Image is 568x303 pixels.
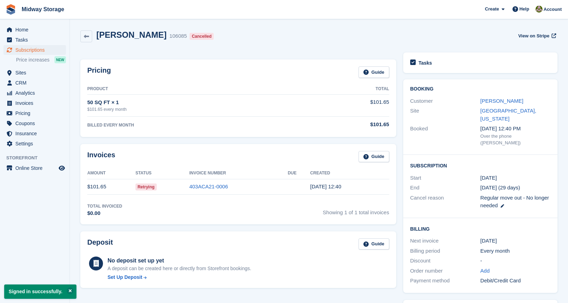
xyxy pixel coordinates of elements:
[87,203,122,209] div: Total Invoiced
[310,183,341,189] time: 2025-09-02 17:40:46 UTC
[15,98,57,108] span: Invoices
[3,139,66,149] a: menu
[410,194,480,210] div: Cancel reason
[87,151,115,163] h2: Invoices
[3,129,66,138] a: menu
[87,209,122,217] div: $0.00
[480,237,551,245] div: [DATE]
[480,98,523,104] a: [PERSON_NAME]
[135,183,157,190] span: Retrying
[480,257,551,265] div: -
[3,98,66,108] a: menu
[485,6,499,13] span: Create
[359,238,389,250] a: Guide
[302,84,389,95] th: Total
[410,267,480,275] div: Order number
[15,163,57,173] span: Online Store
[87,106,302,113] div: $101.65 every month
[96,30,167,39] h2: [PERSON_NAME]
[519,6,529,13] span: Help
[108,274,142,281] div: Set Up Deposit
[323,203,389,217] span: Showing 1 of 1 total invoices
[15,25,57,35] span: Home
[16,56,66,64] a: Price increases NEW
[15,139,57,149] span: Settings
[87,84,302,95] th: Product
[410,237,480,245] div: Next invoice
[480,195,549,209] span: Regular move out - No longer needed
[15,129,57,138] span: Insurance
[302,121,389,129] div: $101.65
[15,78,57,88] span: CRM
[19,3,67,15] a: Midway Storage
[410,107,480,123] div: Site
[15,45,57,55] span: Subscriptions
[6,154,69,161] span: Storefront
[410,247,480,255] div: Billing period
[410,125,480,146] div: Booked
[480,125,551,133] div: [DATE] 12:40 PM
[15,88,57,98] span: Analytics
[108,257,251,265] div: No deposit set up yet
[15,35,57,45] span: Tasks
[87,179,135,195] td: $101.65
[3,45,66,55] a: menu
[190,33,214,40] div: Cancelled
[480,247,551,255] div: Every month
[302,94,389,116] td: $101.65
[54,56,66,63] div: NEW
[15,118,57,128] span: Coupons
[16,57,50,63] span: Price increases
[480,277,551,285] div: Debit/Credit Card
[4,284,76,299] p: Signed in successfully.
[410,97,480,105] div: Customer
[359,66,389,78] a: Guide
[544,6,562,13] span: Account
[410,277,480,285] div: Payment method
[410,174,480,182] div: Start
[189,183,228,189] a: 403ACA21-0006
[480,267,490,275] a: Add
[3,78,66,88] a: menu
[410,184,480,192] div: End
[3,118,66,128] a: menu
[6,4,16,15] img: stora-icon-8386f47178a22dfd0bd8f6a31ec36ba5ce8667c1dd55bd0f319d3a0aa187defe.svg
[3,68,66,78] a: menu
[15,108,57,118] span: Pricing
[480,108,536,122] a: [GEOGRAPHIC_DATA], [US_STATE]
[480,174,497,182] time: 2025-09-02 06:00:00 UTC
[87,66,111,78] h2: Pricing
[3,108,66,118] a: menu
[3,25,66,35] a: menu
[536,6,543,13] img: Heather Nicholson
[108,274,251,281] a: Set Up Deposit
[410,162,551,169] h2: Subscription
[410,86,551,92] h2: Booking
[410,257,480,265] div: Discount
[480,185,520,190] span: [DATE] (29 days)
[3,88,66,98] a: menu
[359,151,389,163] a: Guide
[410,225,551,232] h2: Billing
[189,168,288,179] th: Invoice Number
[3,35,66,45] a: menu
[87,168,135,179] th: Amount
[419,60,432,66] h2: Tasks
[108,265,251,272] p: A deposit can be created here or directly from Storefront bookings.
[87,238,113,250] h2: Deposit
[87,122,302,128] div: BILLED EVERY MONTH
[87,99,302,107] div: 50 SQ FT × 1
[288,168,310,179] th: Due
[135,168,189,179] th: Status
[169,32,187,40] div: 106085
[480,133,551,146] div: Over the phone ([PERSON_NAME])
[58,164,66,172] a: Preview store
[3,163,66,173] a: menu
[15,68,57,78] span: Sites
[518,33,549,39] span: View on Stripe
[310,168,389,179] th: Created
[515,30,558,42] a: View on Stripe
